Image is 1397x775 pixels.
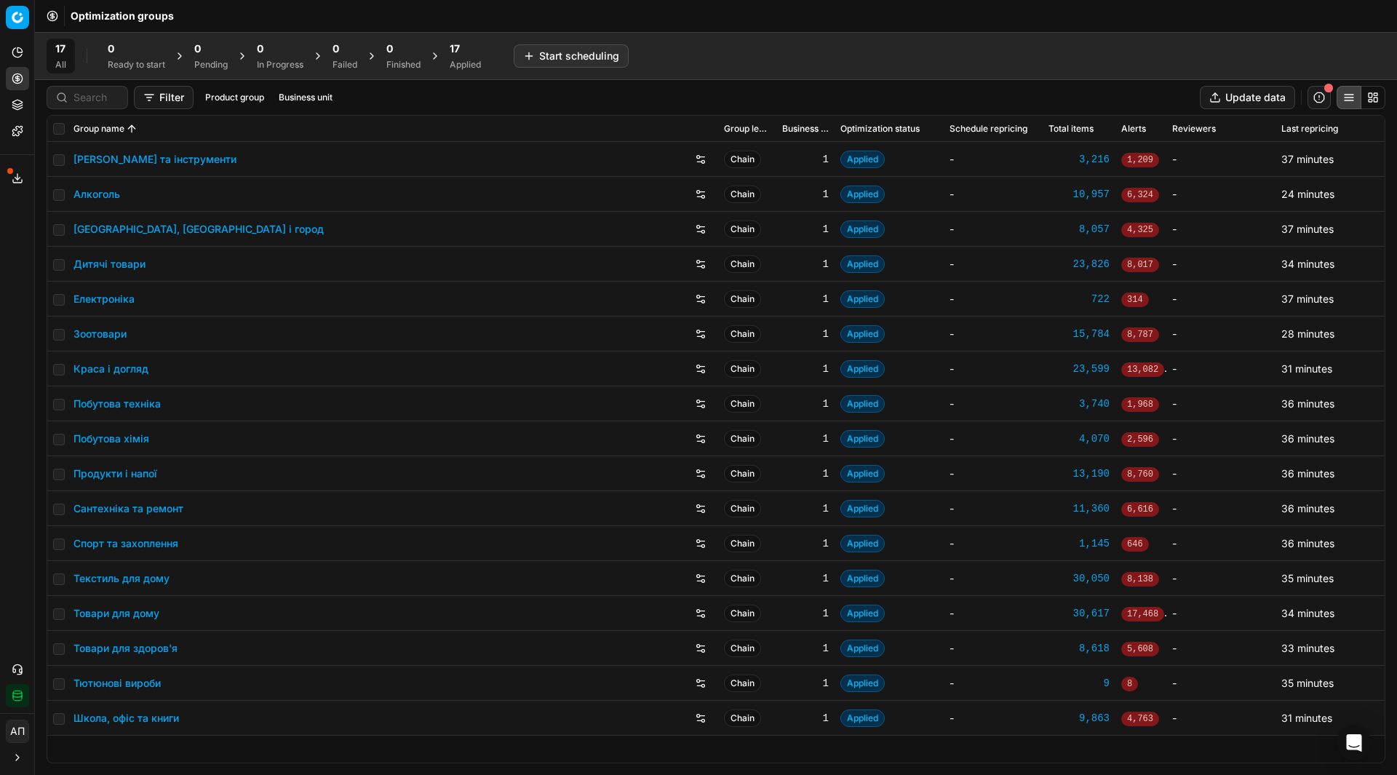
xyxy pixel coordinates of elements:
[840,605,885,622] span: Applied
[1281,153,1334,165] span: 37 minutes
[782,466,829,481] div: 1
[840,570,885,587] span: Applied
[1048,711,1110,726] div: 9,863
[724,123,771,135] span: Group level
[1166,491,1275,526] td: -
[1121,327,1159,342] span: 8,787
[1048,222,1110,237] a: 8,057
[1166,177,1275,212] td: -
[55,59,66,71] div: All
[1121,123,1146,135] span: Alerts
[724,675,761,692] span: Chain
[108,59,165,71] div: Ready to start
[724,640,761,657] span: Chain
[840,465,885,482] span: Applied
[1166,317,1275,351] td: -
[1281,397,1334,410] span: 36 minutes
[1281,502,1334,514] span: 36 minutes
[944,386,1043,421] td: -
[840,151,885,168] span: Applied
[1121,502,1159,517] span: 6,616
[1166,526,1275,561] td: -
[944,596,1043,631] td: -
[944,142,1043,177] td: -
[1121,572,1159,587] span: 8,138
[1048,152,1110,167] a: 3,216
[944,351,1043,386] td: -
[1121,432,1159,447] span: 2,596
[73,536,178,551] a: Спорт та захоплення
[724,325,761,343] span: Chain
[194,41,201,56] span: 0
[450,41,460,56] span: 17
[782,222,829,237] div: 1
[1166,421,1275,456] td: -
[944,456,1043,491] td: -
[724,430,761,448] span: Chain
[71,9,174,23] span: Optimization groups
[840,535,885,552] span: Applied
[840,255,885,273] span: Applied
[1048,362,1110,376] a: 23,599
[1121,642,1159,656] span: 5,608
[1121,467,1159,482] span: 8,760
[73,292,135,306] a: Електроніка
[1166,631,1275,666] td: -
[333,41,339,56] span: 0
[724,360,761,378] span: Chain
[944,282,1043,317] td: -
[1048,123,1094,135] span: Total items
[1048,432,1110,446] div: 4,070
[724,465,761,482] span: Chain
[724,151,761,168] span: Chain
[944,631,1043,666] td: -
[782,327,829,341] div: 1
[1048,397,1110,411] a: 3,740
[257,41,263,56] span: 0
[782,397,829,411] div: 1
[840,710,885,727] span: Applied
[944,212,1043,247] td: -
[1121,258,1159,272] span: 8,017
[55,41,65,56] span: 17
[108,41,114,56] span: 0
[944,666,1043,701] td: -
[1121,537,1149,552] span: 646
[1048,536,1110,551] a: 1,145
[1121,397,1159,412] span: 1,968
[1281,467,1334,480] span: 36 minutes
[840,360,885,378] span: Applied
[782,123,829,135] span: Business unit
[782,676,829,691] div: 1
[73,711,179,726] a: Школа, офіс та книги
[724,290,761,308] span: Chain
[386,41,393,56] span: 0
[782,711,829,726] div: 1
[1281,123,1338,135] span: Last repricing
[73,257,146,271] a: Дитячі товари
[73,327,127,341] a: Зоотовари
[73,362,148,376] a: Краса і догляд
[1166,666,1275,701] td: -
[73,90,119,105] input: Search
[944,491,1043,526] td: -
[1166,142,1275,177] td: -
[782,257,829,271] div: 1
[1281,188,1334,200] span: 24 minutes
[73,432,149,446] a: Побутова хімія
[73,501,183,516] a: Сантехніка та ремонт
[840,675,885,692] span: Applied
[1048,606,1110,621] div: 30,617
[1166,386,1275,421] td: -
[1048,187,1110,202] div: 10,957
[73,641,178,656] a: Товари для здоров'я
[724,535,761,552] span: Chain
[1048,676,1110,691] div: 9
[1048,571,1110,586] a: 30,050
[73,152,236,167] a: [PERSON_NAME] та інструменти
[1121,293,1149,307] span: 314
[1166,561,1275,596] td: -
[1281,223,1334,235] span: 37 minutes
